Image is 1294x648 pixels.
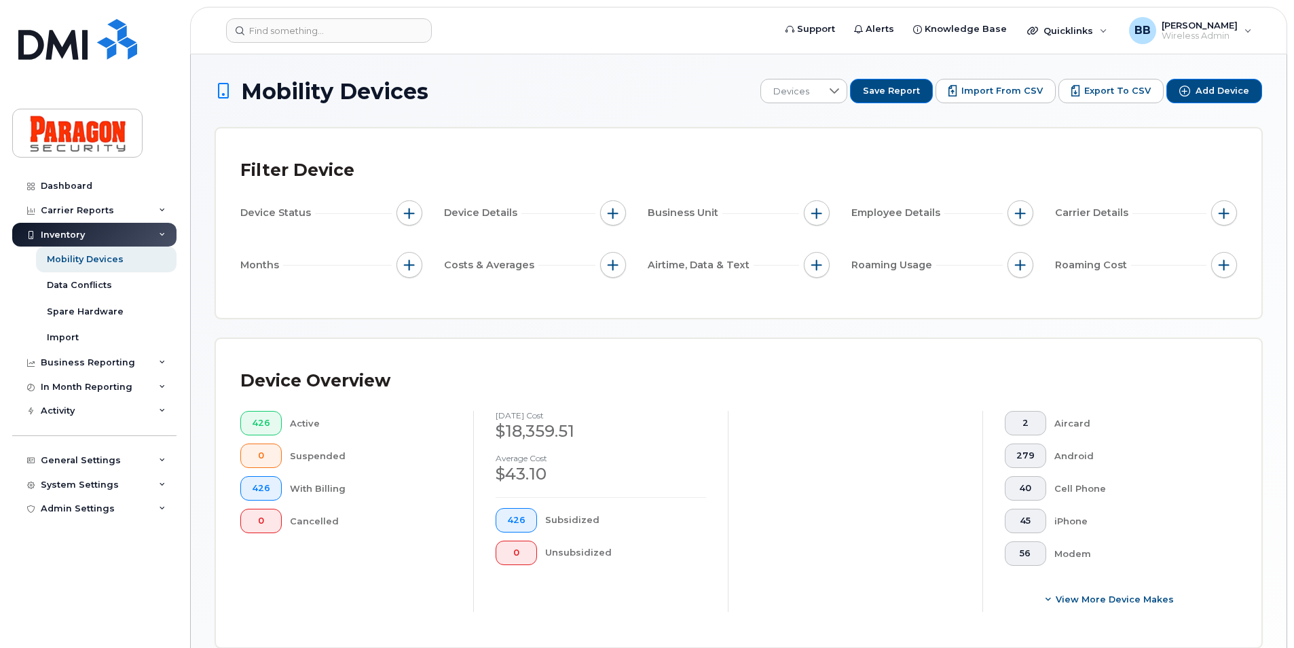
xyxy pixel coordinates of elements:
[496,411,706,420] h4: [DATE] cost
[863,85,920,97] span: Save Report
[290,509,452,533] div: Cancelled
[240,444,282,468] button: 0
[545,541,707,565] div: Unsubsidized
[240,363,390,399] div: Device Overview
[1054,411,1216,435] div: Aircard
[1054,444,1216,468] div: Android
[648,258,754,272] span: Airtime, Data & Text
[240,509,282,533] button: 0
[496,463,706,486] div: $43.10
[1016,516,1035,526] span: 45
[1005,588,1215,612] button: View More Device Makes
[1016,483,1035,494] span: 40
[444,206,521,220] span: Device Details
[1016,548,1035,559] span: 56
[761,79,821,104] span: Devices
[1005,444,1046,468] button: 279
[1056,593,1174,606] span: View More Device Makes
[851,206,944,220] span: Employee Details
[240,153,354,188] div: Filter Device
[1058,79,1164,103] button: Export to CSV
[936,79,1056,103] button: Import from CSV
[1054,476,1216,501] div: Cell Phone
[496,541,537,565] button: 0
[240,258,283,272] span: Months
[1084,85,1151,97] span: Export to CSV
[240,206,315,220] span: Device Status
[1055,206,1132,220] span: Carrier Details
[507,515,525,526] span: 426
[252,483,270,494] span: 426
[290,444,452,468] div: Suspended
[1055,258,1131,272] span: Roaming Cost
[1054,509,1216,533] div: iPhone
[290,411,452,435] div: Active
[1016,418,1035,429] span: 2
[252,450,270,461] span: 0
[961,85,1043,97] span: Import from CSV
[1054,541,1216,566] div: Modem
[545,508,707,533] div: Subsidized
[1005,411,1046,435] button: 2
[1166,79,1262,103] button: Add Device
[507,547,525,558] span: 0
[496,508,537,533] button: 426
[1005,476,1046,501] button: 40
[444,258,538,272] span: Costs & Averages
[496,420,706,443] div: $18,359.51
[1005,509,1046,533] button: 45
[252,418,270,429] span: 426
[850,79,933,103] button: Save Report
[240,476,282,501] button: 426
[496,454,706,463] h4: Average cost
[1005,541,1046,566] button: 56
[241,79,428,103] span: Mobility Devices
[851,258,936,272] span: Roaming Usage
[290,476,452,501] div: With Billing
[648,206,722,220] span: Business Unit
[1196,85,1249,97] span: Add Device
[1016,450,1035,461] span: 279
[252,516,270,526] span: 0
[240,411,282,435] button: 426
